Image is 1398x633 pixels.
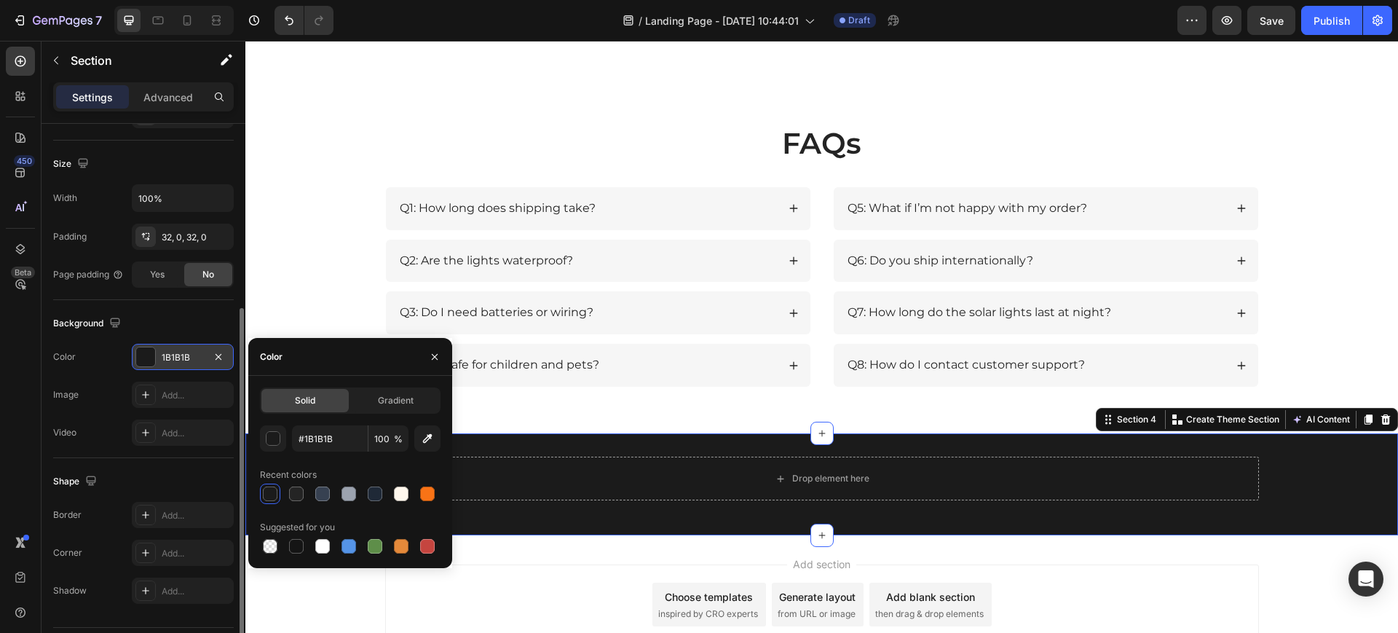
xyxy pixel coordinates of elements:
button: AI Content [1043,370,1107,388]
div: 1B1B1B [162,351,204,364]
div: Recent colors [260,468,317,481]
p: Create Theme Section [941,372,1034,385]
div: Shape [53,472,100,492]
p: Settings [72,90,113,105]
div: Generate layout [534,549,610,564]
div: Page padding [53,268,124,281]
span: / [639,13,642,28]
p: Q6: Do you ship internationally? [602,213,788,228]
div: Background [53,314,124,334]
div: Add... [162,547,230,560]
span: Landing Page - [DATE] 10:44:01 [645,13,799,28]
div: Section 4 [869,372,914,385]
span: No [202,268,214,281]
span: Draft [848,14,870,27]
div: Corner [53,546,82,559]
div: Open Intercom Messenger [1348,562,1383,597]
input: Eg: FFFFFF [292,425,368,452]
div: Size [53,154,92,174]
div: Add... [162,585,230,598]
span: % [394,433,403,446]
span: Solid [295,394,315,407]
span: Save [1260,15,1284,27]
p: Section [71,52,190,69]
div: Add... [162,389,230,402]
div: Undo/Redo [275,6,333,35]
div: Video [53,426,76,439]
div: Add blank section [641,549,730,564]
div: Shadow [53,584,87,597]
p: Q7: How long do the solar lights last at night? [602,264,866,280]
div: Add... [162,427,230,440]
div: Width [53,192,77,205]
input: Auto [133,185,233,211]
p: Advanced [143,90,193,105]
div: Border [53,508,82,522]
button: Publish [1301,6,1362,35]
div: Choose templates [419,549,508,564]
span: Yes [150,268,165,281]
span: Gradient [378,394,414,407]
div: Padding [53,230,87,243]
span: inspired by CRO experts [413,567,513,580]
p: 7 [95,12,102,29]
span: Add section [542,516,611,531]
div: 32, 0, 32, 0 [162,231,230,244]
p: Q8: How do I contact customer support? [602,317,840,332]
span: then drag & drop elements [630,567,738,580]
iframe: To enrich screen reader interactions, please activate Accessibility in Grammarly extension settings [245,41,1398,633]
button: 7 [6,6,108,35]
div: Publish [1314,13,1350,28]
p: Q5: What if I’m not happy with my order? [602,160,842,176]
div: Add... [162,509,230,522]
div: Image [53,388,79,401]
div: Color [260,350,283,363]
button: Save [1247,6,1295,35]
div: Beta [11,267,35,278]
span: from URL or image [532,567,610,580]
div: Color [53,350,76,363]
div: Drop element here [547,432,624,444]
div: Suggested for you [260,521,335,534]
div: 450 [14,155,35,167]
